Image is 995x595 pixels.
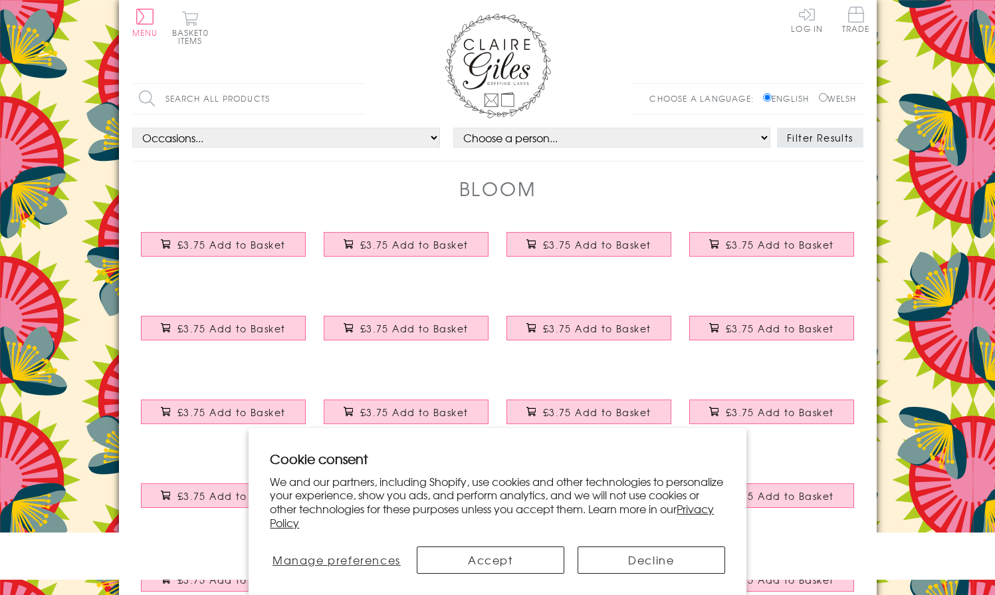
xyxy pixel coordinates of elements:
[842,7,870,35] a: Trade
[498,222,681,279] a: Valentine's Day Card, Heart with Flowers, Embellished with a colourful tassel £3.75 Add to Basket
[543,238,651,251] span: £3.75 Add to Basket
[132,390,315,447] a: Mother's Day Card, Butterfly Wreath, Grandma, Embellished with a tassel £3.75 Add to Basket
[360,238,469,251] span: £3.75 Add to Basket
[506,316,671,340] button: £3.75 Add to Basket
[819,92,857,104] label: Welsh
[177,406,286,419] span: £3.75 Add to Basket
[726,238,834,251] span: £3.75 Add to Basket
[324,400,489,424] button: £3.75 Add to Basket
[681,306,863,363] a: Mother's Day Card, Tumbling Flowers, Mothering Sunday, Embellished with a tassel £3.75 Add to Basket
[498,306,681,363] a: Mother's Day Card, Butterfly Wreath, Mummy, Embellished with a colourful tassel £3.75 Add to Basket
[177,489,286,503] span: £3.75 Add to Basket
[777,128,863,148] button: Filter Results
[578,546,725,574] button: Decline
[141,400,306,424] button: £3.75 Add to Basket
[132,222,315,279] a: Valentine's Day Card, Paper Plane Kisses, Embellished with a colourful tassel £3.75 Add to Basket
[315,390,498,447] a: Easter Card, Rows of Eggs, Happy Easter, Embellished with a colourful tassel £3.75 Add to Basket
[726,406,834,419] span: £3.75 Add to Basket
[270,475,725,530] p: We and our partners, including Shopify, use cookies and other technologies to personalize your ex...
[273,552,401,568] span: Manage preferences
[132,473,315,531] a: Easter Card, Daffodil Wreath, Happy Easter, Embellished with a colourful tassel £3.75 Add to Basket
[177,573,286,586] span: £3.75 Add to Basket
[506,400,671,424] button: £3.75 Add to Basket
[842,7,870,33] span: Trade
[352,84,365,114] input: Search
[141,483,306,508] button: £3.75 Add to Basket
[726,489,834,503] span: £3.75 Add to Basket
[498,390,681,447] a: Easter Card, Bouquet, Happy Easter, Embellished with a colourful tassel £3.75 Add to Basket
[324,316,489,340] button: £3.75 Add to Basket
[681,390,863,447] a: Easter Greeting Card, Butterflies & Eggs, Embellished with a colourful tassel £3.75 Add to Basket
[726,322,834,335] span: £3.75 Add to Basket
[270,501,714,531] a: Privacy Policy
[132,9,158,37] button: Menu
[689,316,854,340] button: £3.75 Add to Basket
[315,306,498,363] a: Valentine's Day Card, Wife, Big Heart, Embellished with a colourful tassel £3.75 Add to Basket
[459,175,536,202] h1: Bloom
[681,222,863,279] a: Valentine's Day Card, Hearts Background, Embellished with a colourful tassel £3.75 Add to Basket
[177,238,286,251] span: £3.75 Add to Basket
[132,306,315,363] a: Valentine's Day Card, Butterfly Wreath, Embellished with a colourful tassel £3.75 Add to Basket
[172,11,209,45] button: Basket0 items
[315,222,498,279] a: Valentine's Day Card, Bomb, Love Bomb, Embellished with a colourful tassel £3.75 Add to Basket
[417,546,564,574] button: Accept
[649,92,760,104] p: Choose a language:
[177,322,286,335] span: £3.75 Add to Basket
[763,93,772,102] input: English
[506,232,671,257] button: £3.75 Add to Basket
[543,322,651,335] span: £3.75 Add to Basket
[726,573,834,586] span: £3.75 Add to Basket
[543,406,651,419] span: £3.75 Add to Basket
[445,13,551,118] img: Claire Giles Greetings Cards
[763,92,816,104] label: English
[791,7,823,33] a: Log In
[689,400,854,424] button: £3.75 Add to Basket
[132,27,158,39] span: Menu
[141,316,306,340] button: £3.75 Add to Basket
[681,473,863,531] a: Mother's Day Card, Flower Wreath, Embellished with a colourful tassel £3.75 Add to Basket
[819,93,828,102] input: Welsh
[324,232,489,257] button: £3.75 Add to Basket
[132,84,365,114] input: Search all products
[270,449,725,468] h2: Cookie consent
[178,27,209,47] span: 0 items
[689,483,854,508] button: £3.75 Add to Basket
[270,546,403,574] button: Manage preferences
[689,232,854,257] button: £3.75 Add to Basket
[360,406,469,419] span: £3.75 Add to Basket
[141,232,306,257] button: £3.75 Add to Basket
[360,322,469,335] span: £3.75 Add to Basket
